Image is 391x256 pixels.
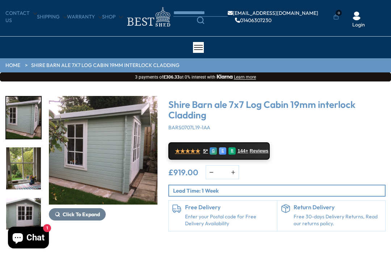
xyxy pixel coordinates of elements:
div: 1 / 11 [5,96,42,139]
img: logo [123,5,173,29]
inbox-online-store-chat: Shopify online store chat [6,227,51,250]
img: User Icon [352,12,361,20]
span: Reviews [250,148,269,154]
a: Shipping [37,13,67,21]
a: Warranty [67,13,102,21]
h6: Free Delivery [185,204,273,211]
div: G [210,147,217,155]
ins: £919.00 [168,168,198,176]
a: Login [352,21,365,29]
p: Free 30-days Delivery Returns, Read our returns policy. [294,213,382,227]
a: 01406307230 [235,18,272,23]
span: 0 [336,10,342,16]
div: 1 / 11 [49,96,157,241]
a: Shire Barn ale 7x7 Log Cabin 19mm interlock Cladding [31,62,180,69]
a: Enter your Postal code for Free Delivery Availability [185,213,273,227]
div: E [219,147,226,155]
a: 0 [333,13,339,21]
div: R [228,147,236,155]
div: 2 / 11 [5,147,42,190]
span: 144+ [237,148,248,154]
h3: Shire Barn ale 7x7 Log Cabin 19mm interlock Cladding [168,100,386,120]
a: Search [173,17,228,24]
h6: Return Delivery [294,204,382,211]
a: [EMAIL_ADDRESS][DOMAIN_NAME] [228,11,318,16]
img: Barnsdale_2_cea6fa23-7322-4614-ab76-fb9754416e1c_200x200.jpg [6,97,41,139]
img: Shire Barn ale 7x7 Log Cabin 19mm interlock Cladding - Best Shed [49,96,157,205]
div: 3 / 11 [5,197,42,241]
p: Lead Time: 1 Week [173,187,385,194]
button: Click To Expand [49,208,106,221]
a: ★★★★★ 5* G E R 144+ Reviews [168,142,270,160]
span: BARS0707L19-1AA [168,124,210,131]
a: CONTACT US [5,10,37,24]
img: Barnsdale_ef622831-4fbb-42f2-b578-2a342bac17f4_200x200.jpg [6,198,41,240]
span: ★★★★★ [175,148,200,155]
a: HOME [5,62,20,69]
a: Shop [102,13,123,21]
span: Click To Expand [63,211,100,218]
img: Barnsdale_3_4855ff5d-416b-49fb-b135-f2c42e7340e7_200x200.jpg [6,147,41,189]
